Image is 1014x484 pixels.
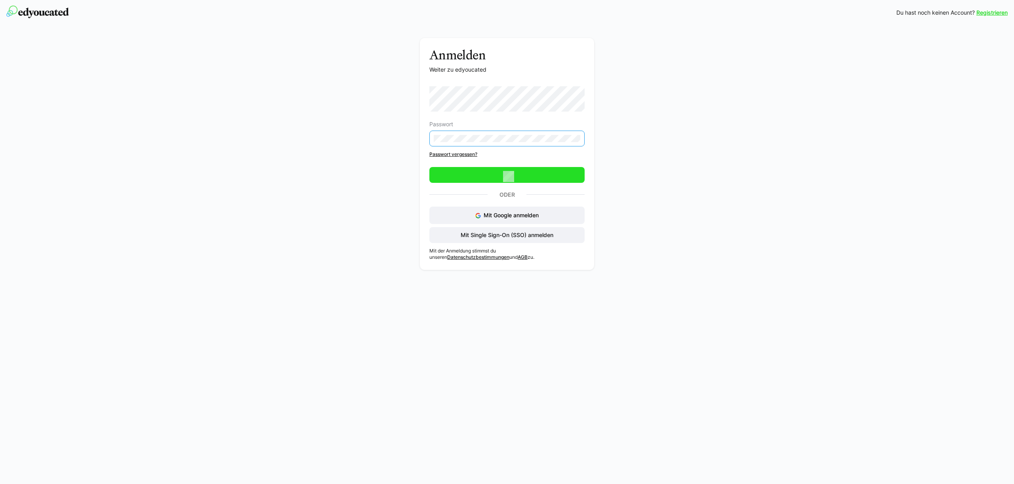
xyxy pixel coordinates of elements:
[447,254,509,260] a: Datenschutzbestimmungen
[429,227,585,243] button: Mit Single Sign-On (SSO) anmelden
[429,47,585,63] h3: Anmelden
[488,189,526,200] p: Oder
[896,9,975,17] span: Du hast noch keinen Account?
[429,121,453,127] span: Passwort
[976,9,1008,17] a: Registrieren
[459,231,555,239] span: Mit Single Sign-On (SSO) anmelden
[429,151,585,158] a: Passwort vergessen?
[6,6,69,18] img: edyoucated
[429,66,585,74] p: Weiter zu edyoucated
[518,254,528,260] a: AGB
[484,212,539,218] span: Mit Google anmelden
[429,248,585,260] p: Mit der Anmeldung stimmst du unseren und zu.
[429,207,585,224] button: Mit Google anmelden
